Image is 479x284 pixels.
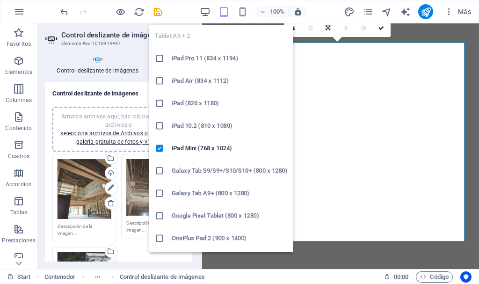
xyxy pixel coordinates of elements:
i: Guardar (Ctrl+S) [152,7,163,17]
div: insulation1-M0dkAydIr1LPCykpHyMpCQ.gif [58,159,111,219]
p: Prestaciones [2,237,35,244]
h6: Galaxy Tab S9/S9+/S10/S10+ (800 x 1280) [172,165,288,176]
h2: Control deslizante de imágenes [61,31,192,39]
span: Haz clic para seleccionar y doble clic para editar [44,271,76,283]
a: Modo de recorte [302,19,319,37]
h6: iPad Mini (768 x 1024) [172,143,288,154]
i: AI Writer [400,7,411,17]
p: Accordion [6,181,32,188]
button: design [343,6,355,17]
button: Usercentrics [460,271,472,283]
a: Desenfoque [337,19,355,37]
a: Cambiar orientación [319,19,337,37]
span: Haz clic para seleccionar y doble clic para editar [120,271,205,283]
h6: Tiempo de la sesión [384,271,409,283]
p: Cuadros [8,153,30,160]
h6: Galaxy Tab A9+ (800 x 1280) [172,188,288,199]
button: navigator [381,6,392,17]
i: Volver a cargar página [134,7,145,17]
span: : [400,273,402,280]
h6: Google Pixel Tablet (800 x 1280) [172,210,288,221]
button: text_generator [399,6,411,17]
i: Al redimensionar, ajustar el nivel de zoom automáticamente para ajustarse al dispositivo elegido. [294,7,302,16]
h6: iPad 10.2 (810 x 1080) [172,120,288,131]
p: Elementos [5,68,32,76]
span: Más [444,7,471,16]
button: save [152,6,163,17]
div: insulation2-SCQEXN2jP6PSLKKN3By1Uw.gif [126,159,180,216]
button: Más [441,4,475,19]
h6: OnePlus Pad 2 (900 x 1400) [172,233,288,244]
button: undo [58,6,70,17]
i: Publicar [421,7,431,17]
a: Haz clic para cancelar la selección y doble clic para abrir páginas [7,271,31,283]
h4: Control deslizante de imágenes [45,55,154,75]
h6: 100% [269,6,284,17]
a: selecciona archivos de Archivos o de nuestra galería gratuita de fotos y vídeos [60,130,176,145]
p: Favoritos [7,40,31,48]
h6: iPad (820 x 1180) [172,98,288,109]
i: Páginas (Ctrl+Alt+S) [363,7,373,17]
p: Columnas [6,96,32,104]
span: Arrastra archivos aquí, haz clic para escoger archivos o [60,113,176,145]
a: Escala de grises [355,19,373,37]
span: Código [420,271,449,283]
button: pages [362,6,373,17]
h4: Control deslizante de imágenes [45,82,192,99]
button: 100% [255,6,289,17]
p: Contenido [5,124,32,132]
h6: iPad Air (834 x 1112) [172,75,288,87]
button: Haz clic para salir del modo de previsualización y seguir editando [115,6,126,17]
i: Diseño (Ctrl+Alt+Y) [344,7,355,17]
span: 00 00 [394,271,408,283]
button: Código [416,271,453,283]
h3: Elemento #ed-1016914447 [61,39,174,48]
button: reload [133,6,145,17]
i: Deshacer: Eliminar elementos (Ctrl+Z) [59,7,70,17]
nav: breadcrumb [44,271,205,283]
h6: iPad Pro 11 (834 x 1194) [172,53,288,64]
p: Tablas [10,209,28,216]
button: publish [418,4,433,19]
a: Confirmar ( Ctrl ⏎ ) [373,19,391,37]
